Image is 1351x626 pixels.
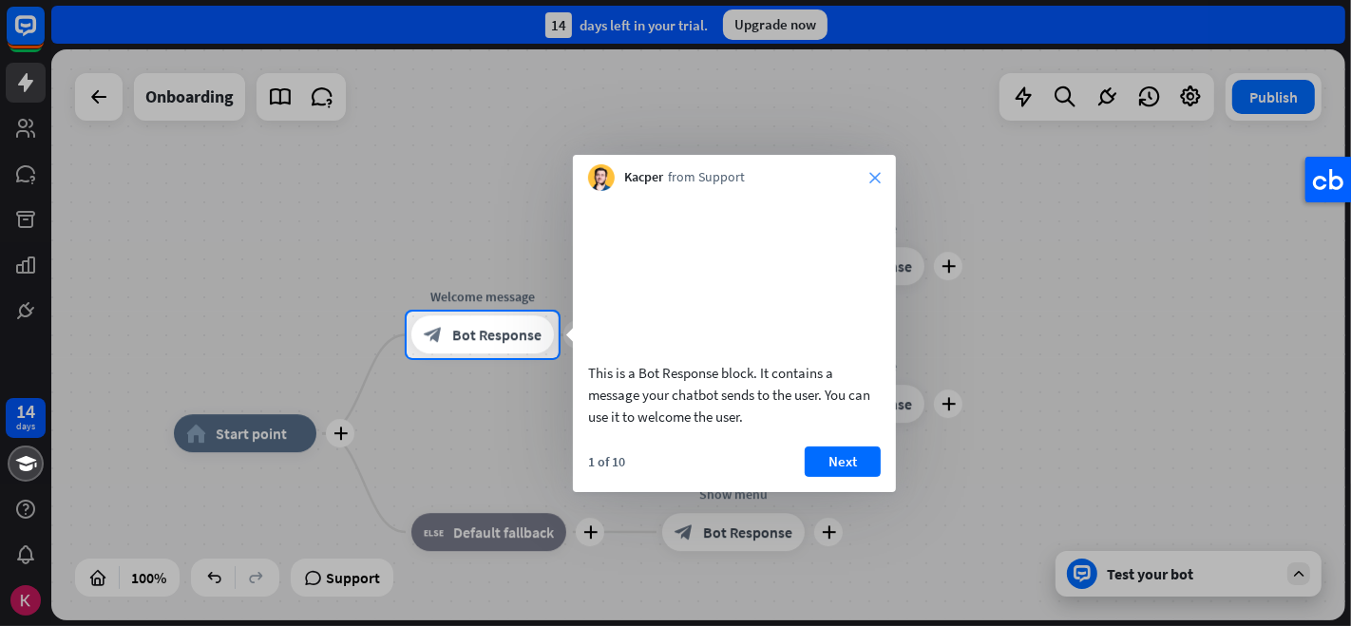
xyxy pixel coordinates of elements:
[624,168,663,187] span: Kacper
[424,326,443,345] i: block_bot_response
[588,453,625,470] div: 1 of 10
[452,326,542,345] span: Bot Response
[15,8,72,65] button: Open LiveChat chat widget
[668,168,745,187] span: from Support
[805,446,881,477] button: Next
[869,172,881,183] i: close
[588,362,881,427] div: This is a Bot Response block. It contains a message your chatbot sends to the user. You can use i...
